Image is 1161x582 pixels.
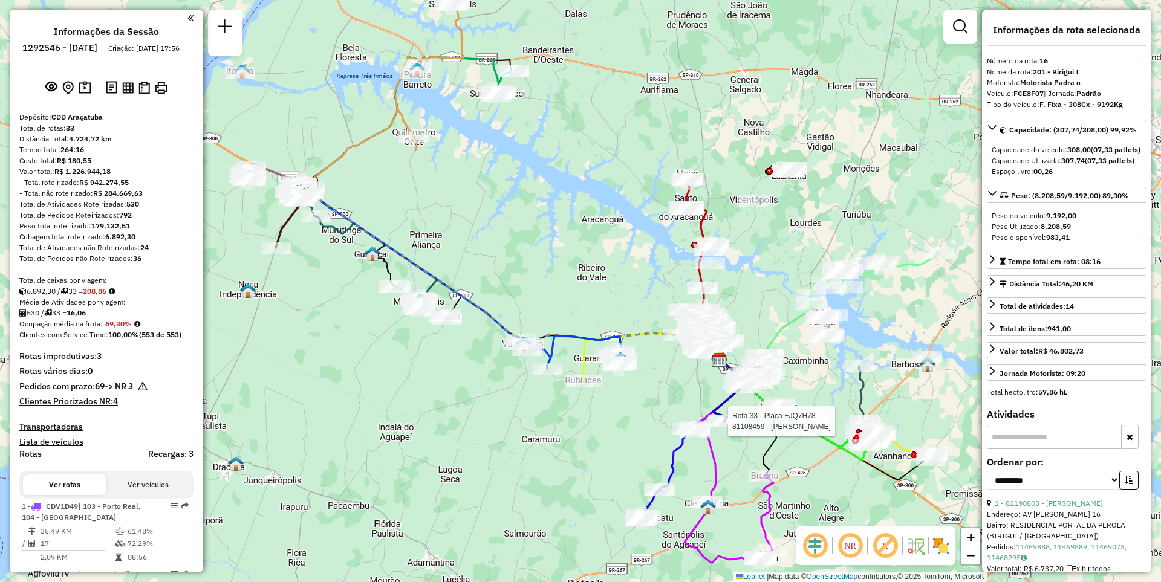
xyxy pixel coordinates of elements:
strong: 69 [95,381,105,392]
div: Atividade não roteirizada - J. M. MARQUES - COMERCIO DE CANES [773,164,804,176]
strong: 530 [126,199,139,209]
div: Pedidos: [987,542,1146,563]
div: Nome da rota: [987,66,1146,77]
img: CDD Araçatuba [712,352,727,368]
button: Logs desbloquear sessão [103,79,120,97]
div: Depósito: [19,112,193,123]
strong: 16 [1039,56,1048,65]
strong: 00,26 [1033,167,1053,176]
i: Total de Atividades [28,540,36,547]
div: Atividade não roteirizada - AmBev S.A. - C. Uber [400,66,431,79]
div: Motorista: [987,77,1146,88]
strong: R$ 284.669,63 [93,189,143,198]
strong: 307,74 [1061,156,1085,165]
td: = [22,551,28,563]
img: LUIZIÂNIA [753,550,769,566]
img: BREJO ALEGRE [815,308,830,324]
span: Peso: (8.208,59/9.192,00) 89,30% [1011,191,1129,200]
a: Nova sessão e pesquisa [213,15,237,42]
button: Ver rotas [23,474,106,495]
a: Capacidade: (307,74/308,00) 99,92% [987,121,1146,137]
strong: Motorista Padra o [1020,78,1081,87]
div: Distância Total: [19,134,193,144]
div: Capacidade do veículo: [992,144,1142,155]
strong: 201 - Birigui I [1033,67,1079,76]
div: Peso Utilizado: [992,221,1142,232]
h4: Transportadoras [19,422,193,432]
strong: 983,41 [1046,233,1070,242]
div: Atividade não roteirizada - QUIOSQUE TO DE BOA [864,428,894,440]
div: Total de Atividades Roteirizadas: [19,199,193,210]
div: Atividade não roteirizada - CHURRASCARIA E LANCH [912,351,942,363]
em: Rota exportada [181,570,189,577]
a: Total de atividades:14 [987,297,1146,314]
div: Veículo: [987,88,1146,99]
a: OpenStreetMap [807,572,858,581]
strong: 3 [97,351,102,361]
strong: 179.132,51 [91,221,130,230]
div: Total de Pedidos não Roteirizados: [19,253,193,264]
img: ANDRADINA [290,184,305,199]
span: 46,20 KM [1061,279,1093,288]
h4: Clientes Priorizados NR: [19,396,193,407]
td: 35,49 KM [40,525,115,537]
strong: 16,06 [67,308,86,317]
div: Jornada Motorista: 09:20 [1000,368,1085,379]
em: Há pedidos NR próximo a expirar [138,381,148,396]
img: GUARAÇAÍ [365,246,380,262]
img: GUARARAPES [613,351,628,367]
div: Total de Atividades não Roteirizadas: [19,242,193,253]
img: PIACATU [634,509,649,525]
div: Atividade não roteirizada - MANOEL DOS SANTOS NE [739,195,769,207]
button: Painel de Sugestão [76,79,94,97]
button: Exibir sessão original [43,78,60,97]
i: % de utilização da cubagem [115,540,125,547]
div: Bairro: RESIDENCIAL PORTAL DA PEROLA (BIRIGUI / [GEOGRAPHIC_DATA]) [987,520,1146,542]
strong: 941,00 [1047,324,1071,333]
i: % de utilização do peso [115,528,125,535]
div: Capacidade: (307,74/308,00) 99,92% [987,140,1146,182]
strong: 4.724,72 km [69,134,112,143]
span: Exibir todos [1067,564,1111,573]
span: Ocultar NR [836,531,865,560]
div: Capacidade Utilizada: [992,155,1142,166]
div: Atividade não roteirizada - ISAEL VIEIRA DE C JU [863,426,893,438]
i: Cubagem total roteirizado [19,288,27,295]
strong: 100,00% [108,330,139,339]
strong: 33 [66,123,74,132]
h6: 1292546 - [DATE] [22,42,97,53]
strong: R$ 942.274,55 [79,178,129,187]
em: Opções [171,502,178,509]
a: 11469888, 11469889, 11469073, 11468295 [987,542,1127,562]
a: Exibir filtros [948,15,972,39]
div: Atividade não roteirizada - ODAIR JOSE DOS ANJOS [772,165,802,177]
i: Total de rotas [60,288,68,295]
div: Atividade não roteirizada - MINIMERCADO TINGAO L [918,448,948,461]
strong: 24 [140,243,149,252]
strong: FCE8F07 [1013,89,1044,98]
span: | [767,572,769,581]
h4: Rotas improdutivas: [19,351,193,361]
img: SANT. ANTÔNIO DO ARACANGUÁ [679,200,695,216]
div: Valor total: [1000,346,1084,357]
span: + [967,529,975,545]
a: Zoom out [961,546,980,564]
strong: R$ 180,55 [57,156,91,165]
img: CASTILHO [241,170,256,186]
div: Total de caixas por viagem: [19,275,193,286]
strong: 8.208,59 [1041,222,1071,231]
span: 1 - [22,502,141,522]
div: Peso total roteirizado: [19,221,193,231]
strong: 14 [1065,302,1074,311]
button: Visualizar Romaneio [136,79,152,97]
span: − [967,548,975,563]
i: Distância Total [28,528,36,535]
strong: 69,30% [105,319,132,328]
span: Clientes com Service Time: [19,330,108,339]
div: Atividade não roteirizada - 57.359.442 TAINARA PEREIRA RAMOS [916,454,946,466]
span: CDV1D49 [46,502,78,511]
strong: (553 de 553) [139,330,181,339]
div: Atividade não roteirizada - JUCILEI MACHADO [695,238,725,250]
div: Valor total: R$ 6.737,20 [987,563,1146,574]
a: Peso: (8.208,59/9.192,00) 89,30% [987,187,1146,203]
